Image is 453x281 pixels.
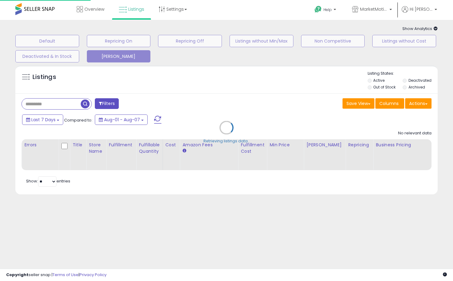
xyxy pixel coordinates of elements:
span: Listings [128,6,144,12]
strong: Copyright [6,272,29,278]
button: Listings without Cost [372,35,436,47]
div: seller snap | | [6,272,106,278]
button: Listings without Min/Max [230,35,293,47]
button: Repricing Off [158,35,222,47]
button: Deactivated & In Stock [15,50,79,62]
span: Hi [PERSON_NAME] [410,6,433,12]
span: MarketMotions [360,6,388,12]
i: Get Help [314,6,322,13]
a: Help [310,1,342,20]
button: Repricing On [87,35,151,47]
a: Hi [PERSON_NAME] [402,6,437,20]
a: Privacy Policy [79,272,106,278]
a: Terms of Use [52,272,79,278]
span: Help [323,7,332,12]
div: Retrieving listings data.. [203,138,250,144]
button: Non Competitive [301,35,365,47]
button: Default [15,35,79,47]
span: Show Analytics [402,26,438,32]
span: Overview [84,6,104,12]
button: [PERSON_NAME] [87,50,151,62]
